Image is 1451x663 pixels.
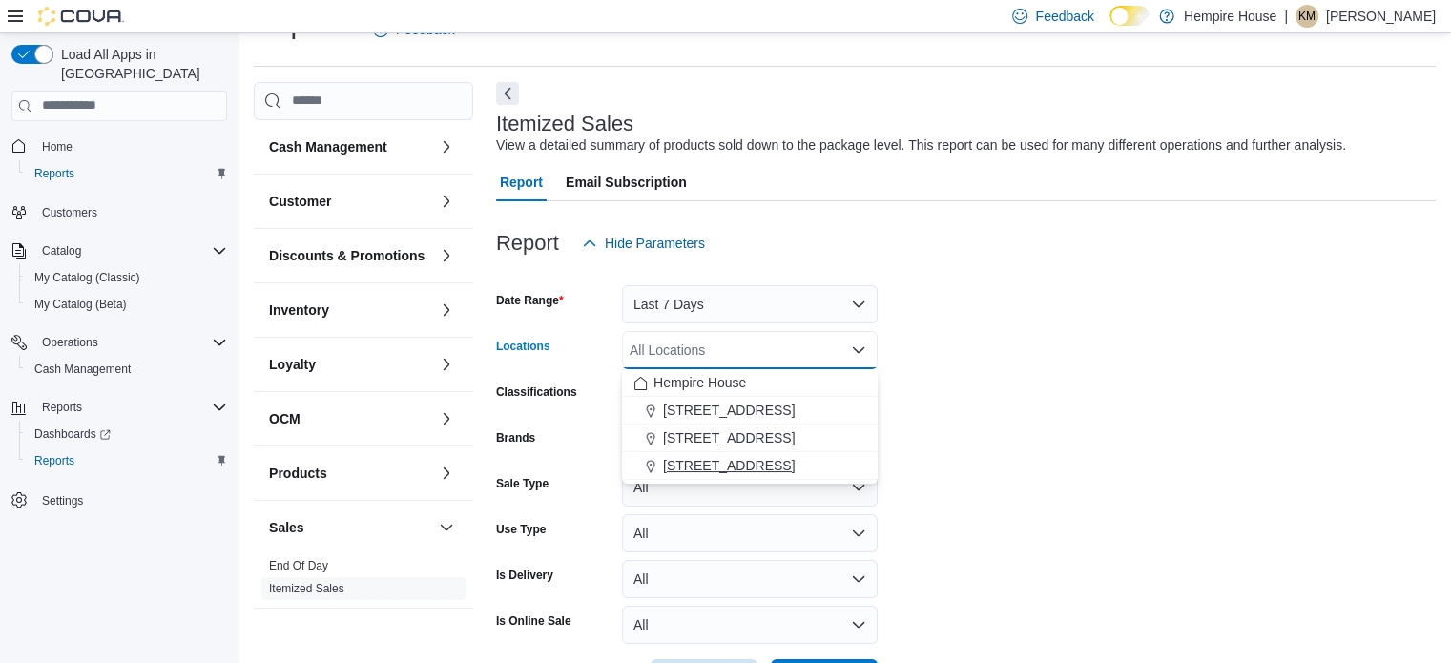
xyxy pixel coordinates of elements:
[1184,5,1276,28] p: Hempire House
[435,190,458,213] button: Customer
[27,358,227,381] span: Cash Management
[27,358,138,381] a: Cash Management
[622,397,878,425] button: [STREET_ADDRESS]
[269,464,431,483] button: Products
[663,428,795,447] span: [STREET_ADDRESS]
[496,384,577,400] label: Classifications
[496,232,559,255] h3: Report
[269,355,431,374] button: Loyalty
[34,239,227,262] span: Catalog
[42,493,83,508] span: Settings
[38,7,124,26] img: Cova
[27,266,227,289] span: My Catalog (Classic)
[1326,5,1436,28] p: [PERSON_NAME]
[34,426,111,442] span: Dashboards
[269,518,304,537] h3: Sales
[4,238,235,264] button: Catalog
[27,162,227,185] span: Reports
[34,239,89,262] button: Catalog
[1298,5,1316,28] span: KM
[435,353,458,376] button: Loyalty
[496,339,550,354] label: Locations
[496,522,546,537] label: Use Type
[34,489,91,512] a: Settings
[42,335,98,350] span: Operations
[435,462,458,485] button: Products
[34,200,227,224] span: Customers
[34,331,227,354] span: Operations
[269,558,328,573] span: End Of Day
[496,568,553,583] label: Is Delivery
[4,329,235,356] button: Operations
[19,356,235,383] button: Cash Management
[435,244,458,267] button: Discounts & Promotions
[622,606,878,644] button: All
[1296,5,1318,28] div: Katelyn MacBrien
[1035,7,1093,26] span: Feedback
[27,423,118,445] a: Dashboards
[269,409,431,428] button: OCM
[27,449,227,472] span: Reports
[4,198,235,226] button: Customers
[622,452,878,480] button: [STREET_ADDRESS]
[1109,26,1110,27] span: Dark Mode
[27,266,148,289] a: My Catalog (Classic)
[269,300,431,320] button: Inventory
[34,270,140,285] span: My Catalog (Classic)
[500,163,543,201] span: Report
[269,246,431,265] button: Discounts & Promotions
[574,224,713,262] button: Hide Parameters
[4,394,235,421] button: Reports
[34,331,106,354] button: Operations
[435,516,458,539] button: Sales
[4,486,235,513] button: Settings
[566,163,687,201] span: Email Subscription
[269,355,316,374] h3: Loyalty
[42,400,82,415] span: Reports
[269,137,431,156] button: Cash Management
[19,160,235,187] button: Reports
[19,447,235,474] button: Reports
[27,293,135,316] a: My Catalog (Beta)
[622,425,878,452] button: [STREET_ADDRESS]
[496,82,519,105] button: Next
[269,137,387,156] h3: Cash Management
[269,192,431,211] button: Customer
[496,293,564,308] label: Date Range
[269,559,328,572] a: End Of Day
[269,582,344,595] a: Itemized Sales
[34,396,227,419] span: Reports
[622,369,878,397] button: Hempire House
[27,449,82,472] a: Reports
[34,453,74,468] span: Reports
[53,45,227,83] span: Load All Apps in [GEOGRAPHIC_DATA]
[42,205,97,220] span: Customers
[34,487,227,511] span: Settings
[34,297,127,312] span: My Catalog (Beta)
[34,396,90,419] button: Reports
[663,456,795,475] span: [STREET_ADDRESS]
[34,362,131,377] span: Cash Management
[27,423,227,445] span: Dashboards
[269,409,301,428] h3: OCM
[496,613,571,629] label: Is Online Sale
[34,166,74,181] span: Reports
[496,476,549,491] label: Sale Type
[269,300,329,320] h3: Inventory
[19,421,235,447] a: Dashboards
[11,125,227,564] nav: Complex example
[34,135,227,158] span: Home
[34,135,80,158] a: Home
[653,373,746,392] span: Hempire House
[269,581,344,596] span: Itemized Sales
[1109,6,1150,26] input: Dark Mode
[42,243,81,259] span: Catalog
[27,162,82,185] a: Reports
[496,430,535,445] label: Brands
[435,407,458,430] button: OCM
[19,291,235,318] button: My Catalog (Beta)
[605,234,705,253] span: Hide Parameters
[496,113,633,135] h3: Itemized Sales
[622,514,878,552] button: All
[622,369,878,480] div: Choose from the following options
